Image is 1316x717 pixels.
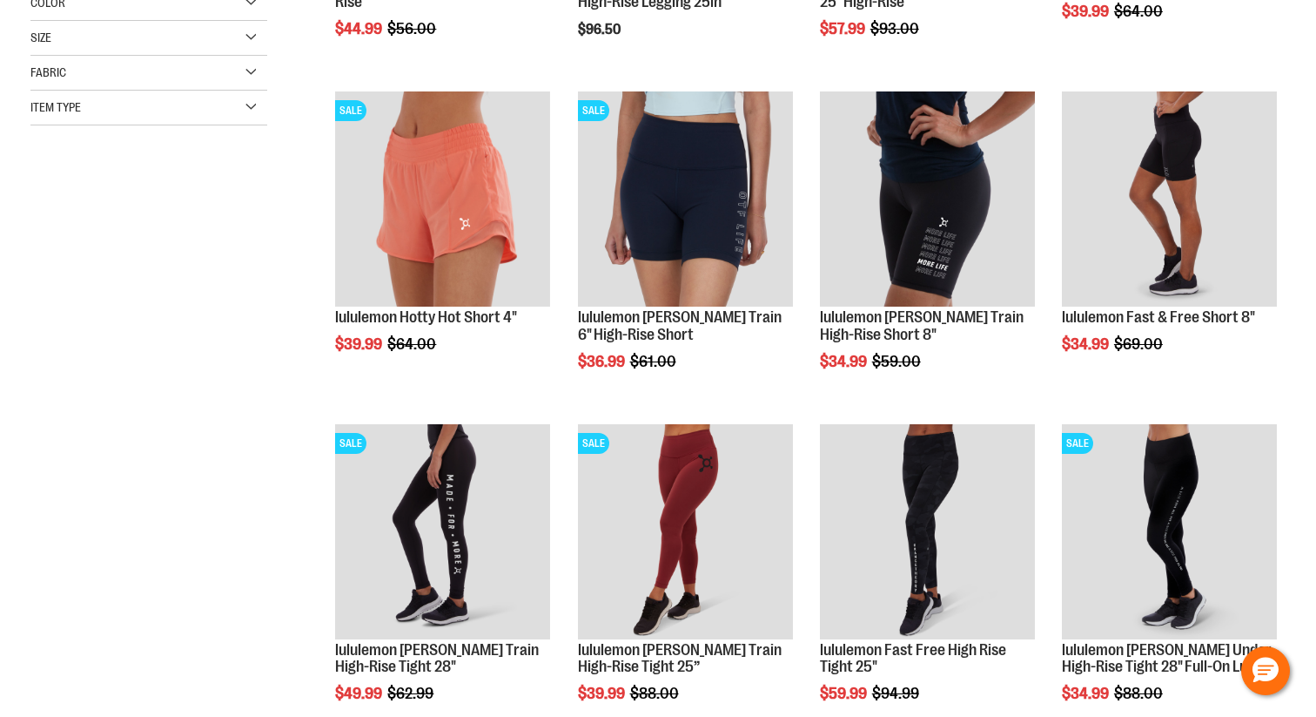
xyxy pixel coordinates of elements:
img: lululemon Hotty Hot Short 4" [335,91,550,307]
span: $36.99 [578,353,628,370]
span: SALE [335,100,366,121]
a: lululemon Fast & Free Short 8" [1062,308,1255,326]
span: SALE [335,433,366,454]
a: lululemon [PERSON_NAME] Train High-Rise Tight 25” [578,641,782,676]
a: lululemon [PERSON_NAME] Train 6" High-Rise Short [578,308,782,343]
span: $93.00 [870,20,922,37]
span: $61.00 [630,353,679,370]
img: Product image for lululemon Wunder Train 6" High-Rise Short [578,91,793,307]
span: $64.00 [387,335,439,353]
a: Product image for lululemon Wunder Under High-Rise Tight 28" Full-On LuonSALE [1062,424,1277,642]
span: $57.99 [820,20,868,37]
img: Product image for lululemon Wunder Train High-Rise Tight 25” [578,424,793,639]
span: $34.99 [820,353,869,370]
span: $59.00 [872,353,923,370]
span: $39.99 [1062,3,1111,20]
span: $34.99 [1062,685,1111,702]
a: Product image for lululemon Fast & Free Short 8" [1062,91,1277,309]
span: $94.99 [872,685,922,702]
div: product [326,83,559,397]
a: Product image for lululemon Fast Free High Rise Tight 25" [820,424,1035,642]
a: lululemon Fast Free High Rise Tight 25" [820,641,1006,676]
span: SALE [578,433,609,454]
a: lululemon Hotty Hot Short 4" [335,308,517,326]
span: $59.99 [820,685,869,702]
button: Hello, have a question? Let’s chat. [1241,646,1290,695]
span: Fabric [30,65,66,79]
span: SALE [578,100,609,121]
a: lululemon [PERSON_NAME] Train High-Rise Short 8" [820,308,1024,343]
span: Item Type [30,100,81,114]
span: $88.00 [630,685,681,702]
a: lululemon [PERSON_NAME] Train High-Rise Tight 28" [335,641,539,676]
div: product [569,83,802,415]
a: Product image for lululemon Wunder Train High-Rise Tight 25”SALE [578,424,793,642]
img: Product image for lululemon Fast & Free Short 8" [1062,91,1277,307]
span: SALE [1062,433,1093,454]
img: Product image for lululemon Wunder Under High-Rise Tight 28" Full-On Luon [1062,424,1277,639]
span: $56.00 [387,20,439,37]
a: lululemon Hotty Hot Short 4"SALE [335,91,550,309]
span: $44.99 [335,20,385,37]
img: Product image for lululemon Wunder Train High-Rise Tight 28" [335,424,550,639]
div: product [811,83,1044,415]
span: $39.99 [335,335,385,353]
span: $34.99 [1062,335,1111,353]
img: Product image for lululemon Wunder Train High-Rise Short 8" [820,91,1035,307]
span: $88.00 [1114,685,1165,702]
div: product [1053,83,1286,397]
img: Product image for lululemon Fast Free High Rise Tight 25" [820,424,1035,639]
a: Product image for lululemon Wunder Train High-Rise Short 8" [820,91,1035,309]
span: $49.99 [335,685,385,702]
a: Product image for lululemon Wunder Train 6" High-Rise ShortSALE [578,91,793,309]
a: Product image for lululemon Wunder Train High-Rise Tight 28"SALE [335,424,550,642]
span: $96.50 [578,22,623,37]
span: $69.00 [1114,335,1165,353]
span: $39.99 [578,685,628,702]
a: lululemon [PERSON_NAME] Under High-Rise Tight 28" Full-On Luon [1062,641,1272,676]
span: $62.99 [387,685,436,702]
span: Size [30,30,51,44]
span: $64.00 [1114,3,1165,20]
